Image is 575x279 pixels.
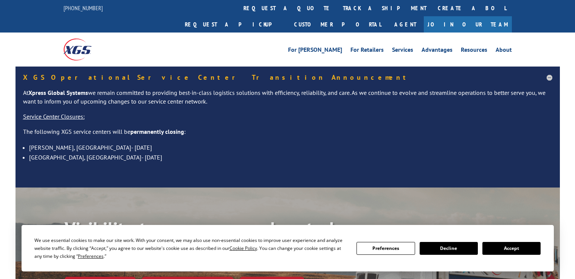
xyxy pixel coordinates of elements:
[29,143,552,152] li: [PERSON_NAME], [GEOGRAPHIC_DATA]- [DATE]
[65,217,335,262] b: Visibility, transparency, and control for your entire supply chain.
[179,16,288,33] a: Request a pickup
[22,225,554,271] div: Cookie Consent Prompt
[461,47,487,55] a: Resources
[28,89,88,96] strong: Xpress Global Systems
[392,47,413,55] a: Services
[288,47,342,55] a: For [PERSON_NAME]
[387,16,424,33] a: Agent
[34,236,347,260] div: We use essential cookies to make our site work. With your consent, we may also use non-essential ...
[356,242,415,255] button: Preferences
[424,16,512,33] a: Join Our Team
[130,128,184,135] strong: permanently closing
[23,74,552,81] h5: XGS Operational Service Center Transition Announcement
[23,113,85,120] u: Service Center Closures:
[288,16,387,33] a: Customer Portal
[420,242,478,255] button: Decline
[23,88,552,113] p: At we remain committed to providing best-in-class logistics solutions with efficiency, reliabilit...
[496,47,512,55] a: About
[482,242,541,255] button: Accept
[229,245,257,251] span: Cookie Policy
[350,47,384,55] a: For Retailers
[29,152,552,162] li: [GEOGRAPHIC_DATA], [GEOGRAPHIC_DATA]- [DATE]
[23,127,552,143] p: The following XGS service centers will be :
[78,253,104,259] span: Preferences
[422,47,453,55] a: Advantages
[64,4,103,12] a: [PHONE_NUMBER]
